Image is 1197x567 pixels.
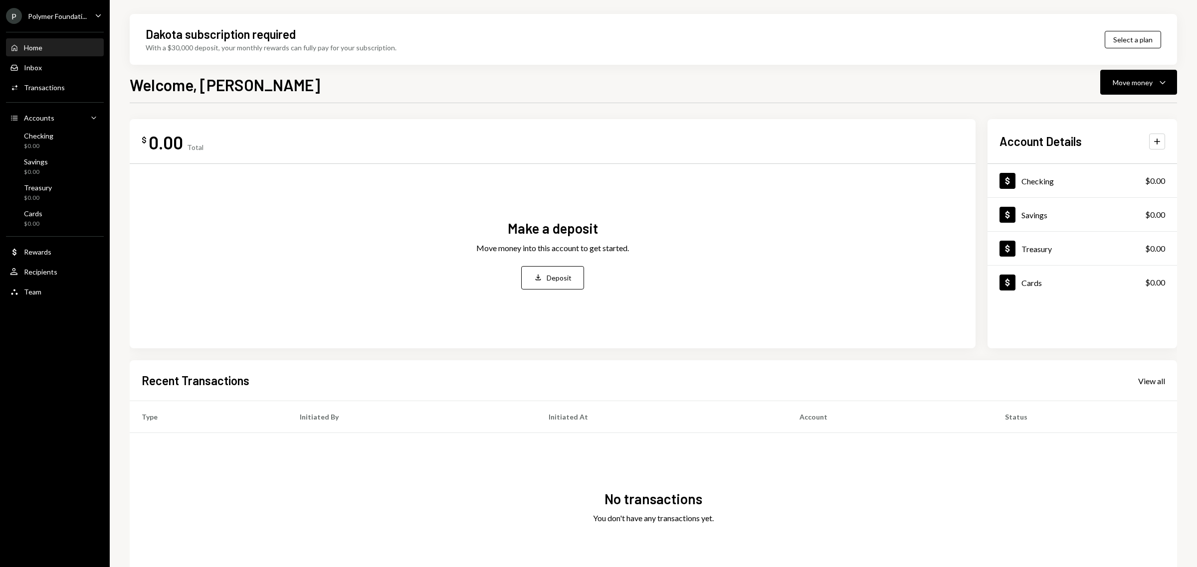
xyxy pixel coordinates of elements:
div: $ [142,135,147,145]
div: Checking [24,132,53,140]
div: Cards [1021,278,1042,287]
a: Treasury$0.00 [6,180,104,204]
div: Rewards [24,248,51,256]
div: Move money [1113,77,1153,88]
div: $0.00 [24,194,52,202]
div: $0.00 [1145,175,1165,187]
div: Savings [24,157,48,166]
th: Initiated At [537,401,788,433]
div: Cards [24,209,42,218]
h2: Recent Transactions [142,372,249,389]
div: 0.00 [149,131,183,153]
a: Transactions [6,78,104,96]
div: $0.00 [24,142,53,150]
a: Checking$0.00 [988,164,1177,197]
a: Team [6,283,104,300]
div: Polymer Foundati... [28,12,87,20]
div: Savings [1021,210,1047,220]
div: With a $30,000 deposit, your monthly rewards can fully pay for your subscription. [146,42,397,53]
div: $0.00 [1145,243,1165,255]
div: Transactions [24,83,65,92]
div: Inbox [24,63,42,72]
a: Inbox [6,58,104,76]
div: $0.00 [1145,209,1165,221]
div: Recipients [24,268,57,276]
a: Cards$0.00 [6,206,104,230]
div: Make a deposit [508,219,598,238]
div: Home [24,43,42,52]
th: Account [788,401,993,433]
th: Initiated By [288,401,537,433]
div: P [6,8,22,24]
div: $0.00 [24,220,42,228]
a: Checking$0.00 [6,129,104,152]
a: Recipients [6,263,104,281]
a: Cards$0.00 [988,266,1177,299]
div: Accounts [24,114,54,122]
div: $0.00 [1145,277,1165,288]
a: Savings$0.00 [6,154,104,178]
a: View all [1138,375,1165,386]
div: Treasury [1021,244,1052,254]
div: You don't have any transactions yet. [593,512,714,524]
div: Treasury [24,183,52,192]
div: Total [187,143,203,151]
h1: Welcome, [PERSON_NAME] [130,75,320,95]
button: Deposit [521,266,584,289]
a: Home [6,38,104,56]
div: Checking [1021,176,1054,186]
a: Accounts [6,109,104,127]
div: Dakota subscription required [146,26,296,42]
a: Savings$0.00 [988,198,1177,231]
div: No transactions [604,489,702,509]
div: $0.00 [24,168,48,176]
div: Team [24,287,41,296]
h2: Account Details [999,133,1082,149]
a: Rewards [6,243,104,261]
button: Select a plan [1105,31,1161,48]
th: Type [130,401,288,433]
div: Deposit [547,273,572,283]
button: Move money [1100,70,1177,95]
div: Move money into this account to get started. [476,242,629,254]
a: Treasury$0.00 [988,232,1177,265]
th: Status [993,401,1177,433]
